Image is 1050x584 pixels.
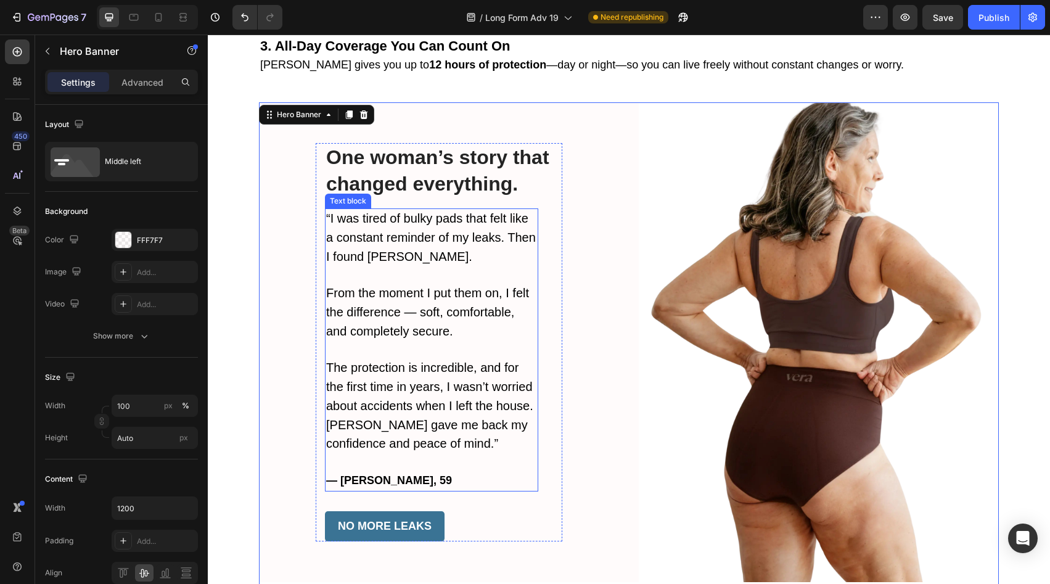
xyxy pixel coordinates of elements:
[137,235,195,246] div: FFF7F7
[45,535,73,546] div: Padding
[161,398,176,413] button: %
[1008,524,1038,553] div: Open Intercom Messenger
[178,398,193,413] button: px
[601,12,663,23] span: Need republishing
[112,497,197,519] input: Auto
[182,400,189,411] div: %
[81,10,86,25] p: 7
[67,75,116,86] div: Hero Banner
[485,11,559,24] span: Long Form Adv 19
[45,232,81,249] div: Color
[922,5,963,30] button: Save
[968,5,1020,30] button: Publish
[978,11,1009,24] div: Publish
[112,427,198,449] input: px
[45,567,62,578] div: Align
[45,503,65,514] div: Width
[45,432,68,443] label: Height
[45,296,82,313] div: Video
[45,400,65,411] label: Width
[12,131,30,141] div: 450
[232,5,282,30] div: Undo/Redo
[137,536,195,547] div: Add...
[480,11,483,24] span: /
[60,44,165,59] p: Hero Banner
[112,395,198,417] input: px%
[137,299,195,310] div: Add...
[45,325,198,347] button: Show more
[137,267,195,278] div: Add...
[45,264,84,281] div: Image
[121,76,163,89] p: Advanced
[45,117,86,133] div: Layout
[431,68,791,548] img: gempages_566422077242868817-d02254f3-47af-4525-98ca-d0f856d34af7.png
[105,147,180,176] div: Middle left
[179,433,188,442] span: px
[9,226,30,236] div: Beta
[164,400,173,411] div: px
[45,471,90,488] div: Content
[93,330,150,342] div: Show more
[933,12,953,23] span: Save
[45,369,78,386] div: Size
[61,76,96,89] p: Settings
[45,206,88,217] div: Background
[208,35,1050,584] iframe: Design area
[5,5,92,30] button: 7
